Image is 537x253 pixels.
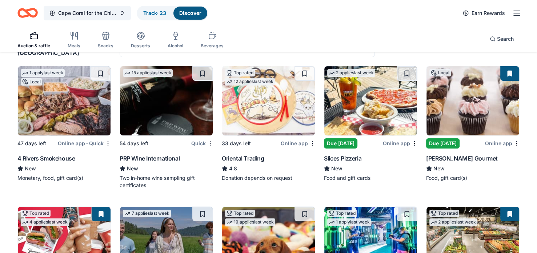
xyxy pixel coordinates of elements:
a: Earn Rewards [458,7,509,20]
div: Top rated [327,210,357,217]
div: 15 applies last week [123,69,173,77]
div: 4 applies last week [21,218,69,226]
div: Monetary, food, gift card(s) [17,174,111,182]
div: Top rated [225,69,255,76]
button: Cape Coral for the Children Fashion Show [44,6,131,20]
div: Top rated [225,210,255,217]
button: Auction & raffle [17,28,50,52]
span: New [127,164,138,173]
span: 4.8 [229,164,237,173]
div: Oriental Trading [222,154,264,163]
div: Online app [485,139,520,148]
div: Alcohol [168,43,183,49]
div: 19 applies last week [225,218,275,226]
div: 54 days left [120,139,148,148]
div: 47 days left [17,139,46,148]
div: Top rated [21,210,51,217]
img: Image for Wright's Gourmet [426,66,519,135]
div: Due [DATE] [324,138,357,149]
img: Image for PRP Wine International [120,66,213,135]
div: 4 Rivers Smokehouse [17,154,75,163]
div: Online app [281,139,315,148]
div: 33 days left [222,139,251,148]
div: 7 applies last week [123,210,171,217]
div: Due [DATE] [426,138,460,149]
span: New [331,164,342,173]
div: PRP Wine International [120,154,180,163]
div: 1 apply last week [21,69,65,77]
div: Beverages [201,43,224,49]
span: New [433,164,445,173]
div: Online app Quick [58,139,111,148]
a: Image for Wright's GourmetLocalDue [DATE]Online app[PERSON_NAME] GourmetNewFood, gift card(s) [426,66,520,182]
a: Image for Slices Pizzeria2 applieslast weekDue [DATE]Online appSlices PizzeriaNewFood and gift cards [324,66,417,182]
div: Top rated [429,210,459,217]
img: Image for 4 Rivers Smokehouse [18,66,111,135]
button: Track· 23Discover [137,6,208,20]
div: Auction & raffle [17,43,50,49]
div: 2 applies last week [429,218,477,226]
div: Desserts [131,43,150,49]
button: Alcohol [168,28,183,52]
div: [PERSON_NAME] Gourmet [426,154,498,163]
div: Online app [383,139,417,148]
button: Beverages [201,28,224,52]
button: Meals [68,28,80,52]
div: Quick [191,139,213,148]
div: Donation depends on request [222,174,315,182]
div: 12 applies last week [225,78,275,86]
a: Image for 4 Rivers Smokehouse1 applylast weekLocal47 days leftOnline app•Quick4 Rivers Smokehouse... [17,66,111,182]
div: Local [429,69,451,76]
div: Local [21,78,42,86]
a: Track· 23 [143,10,166,16]
div: Slices Pizzeria [324,154,361,163]
a: Discover [179,10,201,16]
span: • [86,141,88,146]
a: Image for Oriental TradingTop rated12 applieslast week33 days leftOnline appOriental Trading4.8Do... [222,66,315,182]
a: Image for PRP Wine International15 applieslast week54 days leftQuickPRP Wine InternationalNewTwo ... [120,66,213,189]
div: Food and gift cards [324,174,417,182]
img: Image for Slices Pizzeria [324,66,417,135]
div: Snacks [98,43,113,49]
button: Desserts [131,28,150,52]
button: Search [484,32,520,46]
span: Cape Coral for the Children Fashion Show [58,9,116,17]
button: Snacks [98,28,113,52]
a: Home [17,4,38,21]
div: Food, gift card(s) [426,174,520,182]
div: Two in-home wine sampling gift certificates [120,174,213,189]
div: 1 apply last week [327,218,371,226]
div: Meals [68,43,80,49]
div: 2 applies last week [327,69,375,77]
img: Image for Oriental Trading [222,66,315,135]
span: New [25,164,36,173]
span: Search [497,35,514,43]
